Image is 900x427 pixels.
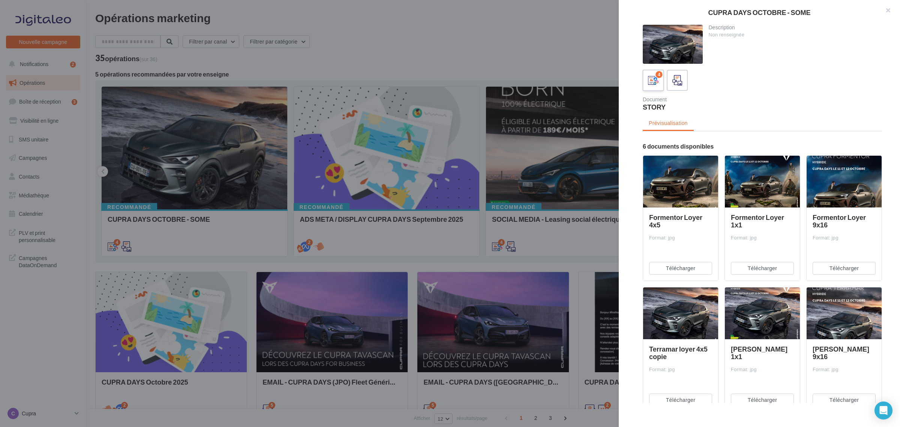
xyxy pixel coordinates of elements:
div: Format: jpg [813,235,876,241]
div: STORY [643,104,759,110]
div: Document [643,97,759,102]
div: Description [709,25,876,30]
button: Télécharger [649,262,712,275]
div: Format: jpg [649,235,712,241]
button: Télécharger [731,262,794,275]
div: CUPRA DAYS OCTOBRE - SOME [631,9,888,16]
div: Format: jpg [731,366,794,373]
span: Formentor Loyer 4x5 [649,213,702,229]
span: Formentor Loyer 9x16 [813,213,866,229]
span: [PERSON_NAME] 9x16 [813,345,869,361]
div: 4 [655,71,662,78]
div: Format: jpg [813,366,876,373]
button: Télécharger [813,262,876,275]
button: Télécharger [813,394,876,406]
span: Formentor Loyer 1x1 [731,213,784,229]
button: Télécharger [649,394,712,406]
div: Non renseignée [709,32,876,38]
div: Format: jpg [731,235,794,241]
div: 6 documents disponibles [643,143,882,149]
span: Terramar loyer 4x5 copie [649,345,708,361]
div: Open Intercom Messenger [874,401,892,419]
div: Format: jpg [649,366,712,373]
span: [PERSON_NAME] 1x1 [731,345,787,361]
button: Télécharger [731,394,794,406]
